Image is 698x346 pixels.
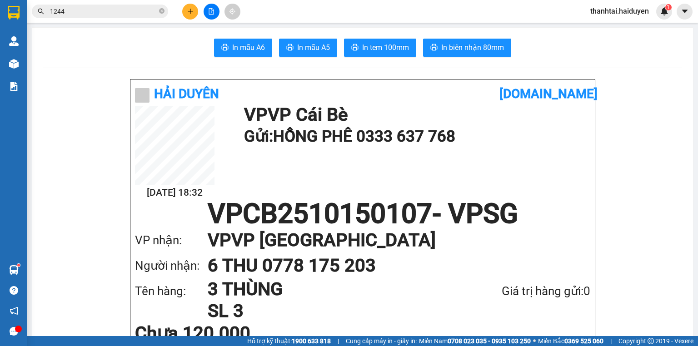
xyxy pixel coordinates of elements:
[10,306,18,315] span: notification
[648,338,654,344] span: copyright
[10,327,18,336] span: message
[533,339,536,343] span: ⚪️
[583,5,656,17] span: thanhtai.haiduyen
[279,39,337,57] button: printerIn mẫu A5
[135,282,208,301] div: Tên hàng:
[9,82,19,91] img: solution-icon
[660,7,668,15] img: icon-new-feature
[8,6,20,20] img: logo-vxr
[135,185,214,200] h2: [DATE] 18:32
[610,336,612,346] span: |
[665,4,672,10] sup: 1
[247,336,331,346] span: Hỗ trợ kỹ thuật:
[221,44,229,52] span: printer
[135,324,285,342] div: Chưa 120.000
[667,4,670,10] span: 1
[50,6,157,16] input: Tìm tên, số ĐT hoặc mã đơn
[224,4,240,20] button: aim
[681,7,689,15] span: caret-down
[338,336,339,346] span: |
[419,336,531,346] span: Miền Nam
[208,300,454,322] h1: SL 3
[244,124,586,149] h1: Gửi: HỒNG PHÊ 0333 637 768
[292,337,331,345] strong: 1900 633 818
[244,106,586,124] h1: VP VP Cái Bè
[159,7,165,16] span: close-circle
[344,39,416,57] button: printerIn tem 100mm
[154,86,219,101] b: Hải Duyên
[187,8,194,15] span: plus
[232,42,265,53] span: In mẫu A6
[454,282,590,301] div: Giá trị hàng gửi: 0
[351,44,359,52] span: printer
[9,59,19,69] img: warehouse-icon
[135,200,590,227] h1: VPCB2510150107 - VPSG
[135,257,208,275] div: Người nhận:
[441,42,504,53] span: In biên nhận 80mm
[17,264,20,267] sup: 1
[297,42,330,53] span: In mẫu A5
[346,336,417,346] span: Cung cấp máy in - giấy in:
[538,336,603,346] span: Miền Bắc
[229,8,235,15] span: aim
[499,86,598,101] b: [DOMAIN_NAME]
[430,44,438,52] span: printer
[677,4,693,20] button: caret-down
[362,42,409,53] span: In tem 100mm
[208,227,572,253] h1: VP VP [GEOGRAPHIC_DATA]
[159,8,165,14] span: close-circle
[135,231,208,250] div: VP nhận:
[9,36,19,46] img: warehouse-icon
[423,39,511,57] button: printerIn biên nhận 80mm
[9,265,19,275] img: warehouse-icon
[208,253,572,278] h1: 6 THU 0778 175 203
[448,337,531,345] strong: 0708 023 035 - 0935 103 250
[204,4,219,20] button: file-add
[38,8,44,15] span: search
[10,286,18,295] span: question-circle
[182,4,198,20] button: plus
[286,44,294,52] span: printer
[208,8,214,15] span: file-add
[214,39,272,57] button: printerIn mẫu A6
[208,278,454,300] h1: 3 THÙNG
[564,337,603,345] strong: 0369 525 060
